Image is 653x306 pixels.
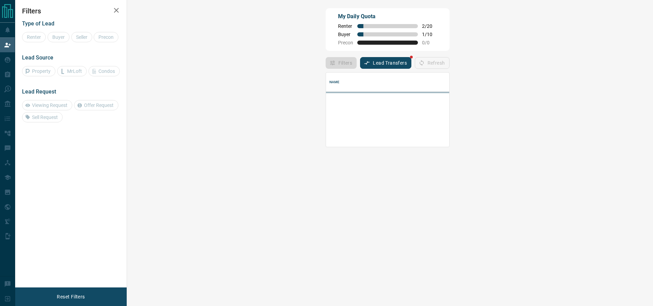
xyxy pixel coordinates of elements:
div: Name [326,73,562,92]
div: Name [329,73,340,92]
button: Lead Transfers [360,57,411,69]
span: Precon [338,40,353,45]
span: Renter [338,23,353,29]
span: Buyer [338,32,353,37]
h2: Filters [22,7,120,15]
span: Type of Lead [22,20,54,27]
span: 1 / 10 [422,32,437,37]
span: Lead Source [22,54,53,61]
span: 2 / 20 [422,23,437,29]
p: My Daily Quota [338,12,437,21]
button: Reset Filters [52,291,89,303]
span: Lead Request [22,88,56,95]
span: 0 / 0 [422,40,437,45]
